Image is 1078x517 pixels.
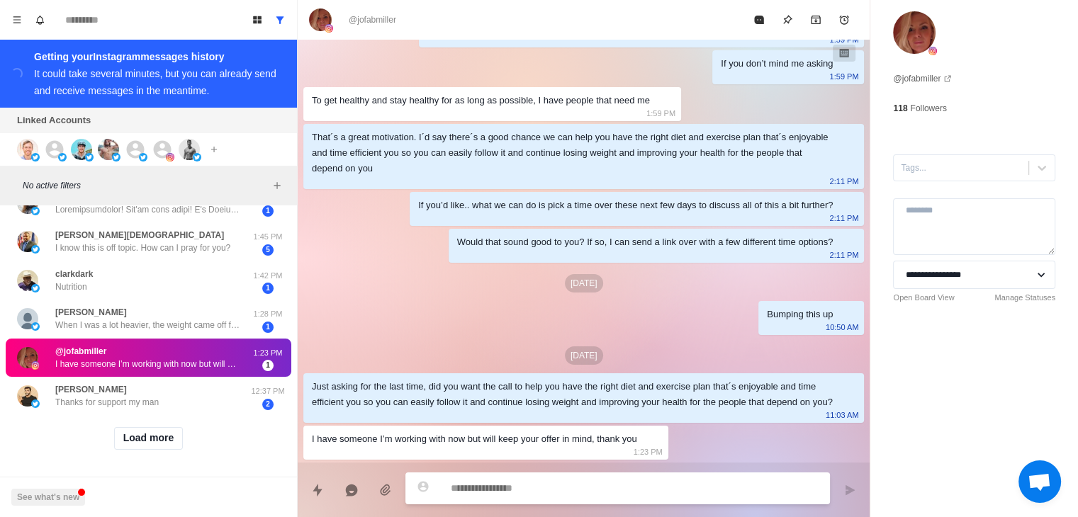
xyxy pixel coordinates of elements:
button: Board View [246,8,269,31]
div: Open chat [1018,460,1061,503]
img: picture [112,153,120,161]
img: picture [309,8,332,31]
p: I have someone I’m working with now but will keep your offer in mind, thank you [55,358,240,370]
p: 118 [893,102,907,115]
p: Followers [910,102,946,115]
p: 11:03 AM [826,407,858,423]
img: picture [179,139,200,160]
img: picture [98,139,119,160]
button: Add media [371,476,400,504]
p: 2:11 PM [829,247,858,263]
img: picture [17,270,38,291]
img: picture [31,399,40,408]
img: picture [17,385,38,407]
div: To get healthy and stay healthy for as long as possible, I have people that need me [312,93,650,108]
button: Show all conversations [269,8,291,31]
span: 5 [262,244,274,256]
img: picture [139,153,147,161]
p: No active filters [23,179,269,192]
p: Thanks for support my man [55,396,159,409]
img: picture [71,139,92,160]
img: picture [58,153,67,161]
img: picture [166,153,174,161]
img: picture [17,139,38,160]
button: Add reminder [830,6,858,34]
button: Add account [206,141,223,158]
div: It could take several minutes, but you can already send and receive messages in the meantime. [34,68,276,96]
img: picture [928,47,937,55]
div: If you’d like.. what we can do is pick a time over these next few days to discuss all of this a b... [418,198,833,213]
img: picture [31,207,40,215]
img: picture [17,347,38,368]
p: clarkdark [55,268,93,280]
p: I know this is off topic. How can I pray for you? [55,242,230,254]
p: [PERSON_NAME][DEMOGRAPHIC_DATA] [55,229,224,242]
p: Loremipsumdolor! Sit'am cons adipi! E's Doeiu, t incidi ut l etdolor magnaaliqu enim admi veni 9,... [55,203,240,216]
button: Pin [773,6,802,34]
div: Bumping this up [767,307,833,322]
button: Quick replies [303,476,332,504]
span: 1 [262,360,274,371]
div: That´s a great motivation. I´d say there´s a good chance we can help you have the right diet and ... [312,130,833,176]
img: picture [31,245,40,254]
button: See what's new [11,489,85,506]
p: 2:11 PM [829,174,858,189]
img: picture [17,308,38,329]
p: [DATE] [565,346,603,365]
img: picture [85,153,94,161]
span: 1 [262,322,274,333]
img: picture [17,231,38,252]
p: 1:23 PM [634,444,663,460]
img: picture [325,24,333,33]
button: Send message [836,476,864,504]
a: @jofabmiller [893,72,952,85]
div: Would that sound good to you? If so, I can send a link over with a few different time options? [457,234,833,250]
p: 1:59 PM [829,69,858,84]
p: Nutrition [55,280,87,293]
button: Menu [6,8,28,31]
img: picture [31,361,40,370]
div: I have someone I’m working with now but will keep your offer in mind, thank you [312,431,637,447]
img: picture [193,153,201,161]
p: 1:59 PM [829,32,858,47]
span: 1 [262,283,274,294]
span: 1 [262,205,274,217]
div: If you don’t mind me asking [721,56,833,72]
p: 1:45 PM [250,231,286,243]
div: Just asking for the last time, did you want the call to help you have the right diet and exercise... [312,379,833,410]
p: 1:59 PM [646,106,675,121]
p: 12:37 PM [250,385,286,397]
p: 2:11 PM [829,210,858,226]
img: picture [893,11,936,54]
img: picture [31,153,40,161]
p: 10:50 AM [826,319,858,335]
p: Linked Accounts [17,113,91,127]
button: Mark as read [745,6,773,34]
p: 1:23 PM [250,347,286,359]
button: Notifications [28,8,51,31]
button: Add filters [269,177,286,194]
img: picture [31,284,40,292]
button: Load more [114,427,184,450]
span: 2 [262,399,274,410]
p: 1:42 PM [250,270,286,282]
img: picture [31,322,40,331]
p: [PERSON_NAME] [55,306,127,319]
button: Reply with AI [337,476,366,504]
button: Archive [802,6,830,34]
p: When I was a lot heavier, the weight came off faster. I guess I am in a hurry to lose weight fast... [55,319,240,331]
a: Open Board View [893,292,954,304]
p: 1:28 PM [250,308,286,320]
p: [DATE] [565,274,603,292]
p: @jofabmiller [349,13,396,26]
p: [PERSON_NAME] [55,383,127,396]
p: @jofabmiller [55,345,106,358]
div: Getting your Instagram messages history [34,48,280,65]
a: Manage Statuses [994,292,1055,304]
